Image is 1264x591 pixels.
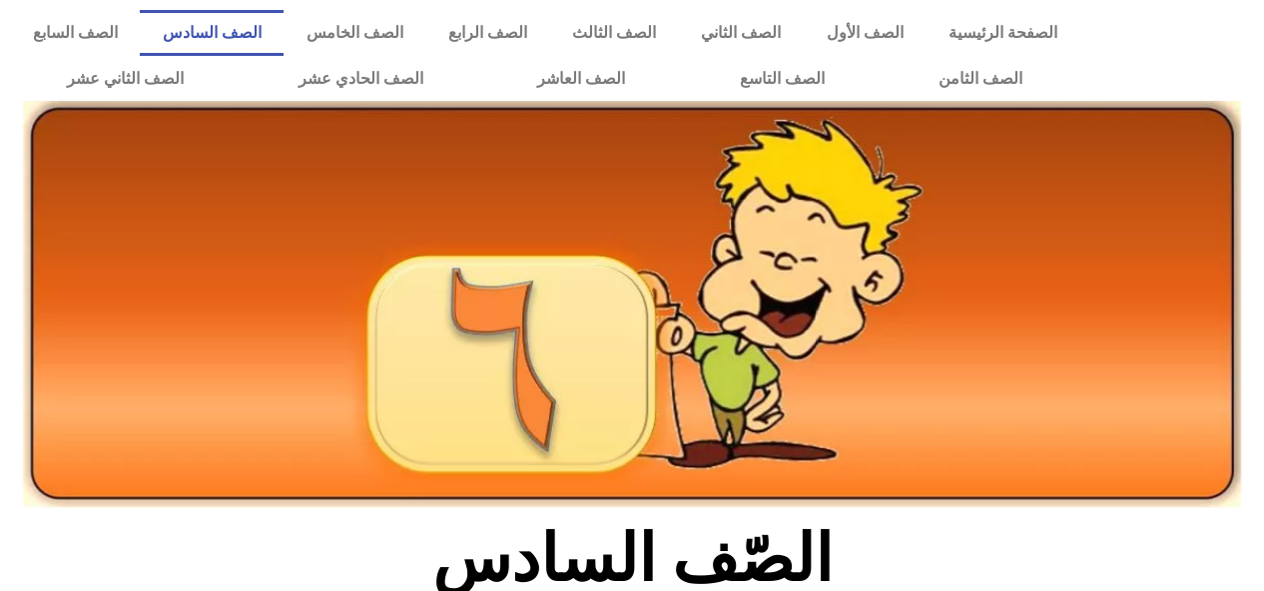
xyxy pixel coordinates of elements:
a: الصف السابع [10,10,140,56]
a: الصف الثاني عشر [10,56,241,102]
a: الصف الخامس [284,10,425,56]
a: الصف الرابع [426,10,550,56]
a: الصف الثالث [550,10,679,56]
a: الصف الحادي عشر [242,56,480,102]
a: الصف الثاني [679,10,804,56]
a: الصف التاسع [682,56,881,102]
a: الصف العاشر [480,56,682,102]
a: الصف الثامن [882,56,1079,102]
a: الصفحة الرئيسية [926,10,1079,56]
a: الصف الأول [804,10,926,56]
a: الصف السادس [140,10,284,56]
